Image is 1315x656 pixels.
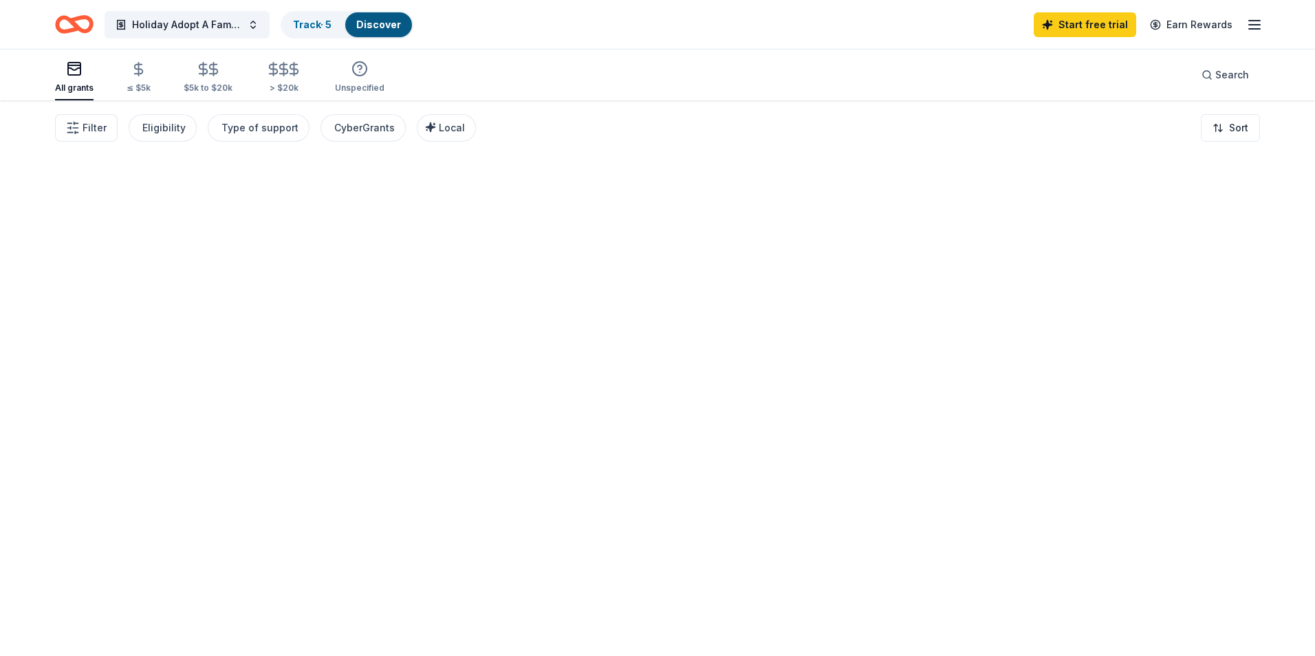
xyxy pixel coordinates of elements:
div: CyberGrants [334,120,395,136]
button: Sort [1201,114,1260,142]
button: $5k to $20k [184,56,232,100]
span: Holiday Adopt A Family Program [132,17,242,33]
div: ≤ $5k [127,83,151,94]
div: All grants [55,83,94,94]
div: $5k to $20k [184,83,232,94]
button: Type of support [208,114,309,142]
div: > $20k [265,83,302,94]
button: Holiday Adopt A Family Program [105,11,270,39]
button: Filter [55,114,118,142]
a: Home [55,8,94,41]
button: > $20k [265,56,302,100]
span: Local [439,122,465,133]
button: Track· 5Discover [281,11,413,39]
button: Unspecified [335,55,384,100]
a: Start free trial [1034,12,1136,37]
a: Earn Rewards [1142,12,1241,37]
button: All grants [55,55,94,100]
span: Filter [83,120,107,136]
button: CyberGrants [320,114,406,142]
div: Type of support [221,120,298,136]
a: Track· 5 [293,19,332,30]
div: Eligibility [142,120,186,136]
div: Unspecified [335,83,384,94]
button: Local [417,114,476,142]
button: Eligibility [129,114,197,142]
button: Search [1191,61,1260,89]
button: ≤ $5k [127,56,151,100]
span: Search [1215,67,1249,83]
a: Discover [356,19,401,30]
span: Sort [1229,120,1248,136]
